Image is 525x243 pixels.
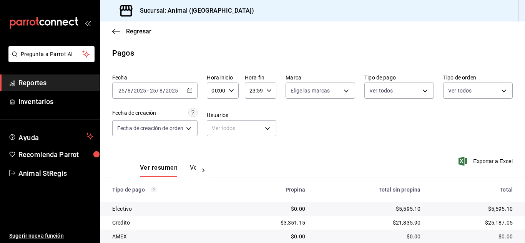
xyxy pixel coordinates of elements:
button: Regresar [112,28,151,35]
span: Sugerir nueva función [9,232,93,240]
span: Fecha de creación de orden [117,124,183,132]
span: Animal StRegis [18,168,93,179]
div: AMEX [112,233,226,240]
span: Reportes [18,78,93,88]
div: Total sin propina [317,187,420,193]
div: $25,187.05 [433,219,513,226]
div: $21,835.90 [317,219,420,226]
span: Ayuda [18,132,83,141]
input: ---- [133,88,146,94]
span: / [156,88,159,94]
span: / [131,88,133,94]
button: Pregunta a Parrot AI [8,46,95,62]
div: Efectivo [112,205,226,213]
h3: Sucursal: Animal ([GEOGRAPHIC_DATA]) [134,6,254,15]
div: $0.00 [317,233,420,240]
label: Fecha [112,75,198,80]
input: -- [159,88,163,94]
label: Usuarios [207,112,276,118]
div: $3,351.15 [239,219,305,226]
span: Ver todos [369,87,393,94]
div: Credito [112,219,226,226]
span: Regresar [126,28,151,35]
span: Pregunta a Parrot AI [21,50,83,58]
label: Tipo de pago [364,75,434,80]
input: -- [150,88,156,94]
label: Tipo de orden [443,75,513,80]
span: / [163,88,165,94]
span: Elige las marcas [291,87,330,94]
input: ---- [165,88,178,94]
div: Propina [239,187,305,193]
button: Ver resumen [140,164,178,177]
button: open_drawer_menu [85,20,91,26]
span: Ver todos [448,87,472,94]
input: -- [127,88,131,94]
input: -- [118,88,125,94]
div: navigation tabs [140,164,196,177]
div: $0.00 [433,233,513,240]
div: Ver todos [207,120,276,136]
button: Ver pagos [190,164,219,177]
button: Exportar a Excel [460,157,513,166]
label: Hora inicio [207,75,238,80]
div: $5,595.10 [433,205,513,213]
label: Hora fin [245,75,276,80]
a: Pregunta a Parrot AI [5,56,95,64]
span: Inventarios [18,96,93,107]
label: Marca [286,75,355,80]
span: / [125,88,127,94]
div: $5,595.10 [317,205,420,213]
div: Pagos [112,47,134,59]
div: Tipo de pago [112,187,226,193]
span: - [147,88,149,94]
div: $0.00 [239,233,305,240]
span: Recomienda Parrot [18,149,93,160]
svg: Los pagos realizados con Pay y otras terminales son montos brutos. [151,187,156,192]
div: Fecha de creación [112,109,156,117]
div: $0.00 [239,205,305,213]
div: Total [433,187,513,193]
